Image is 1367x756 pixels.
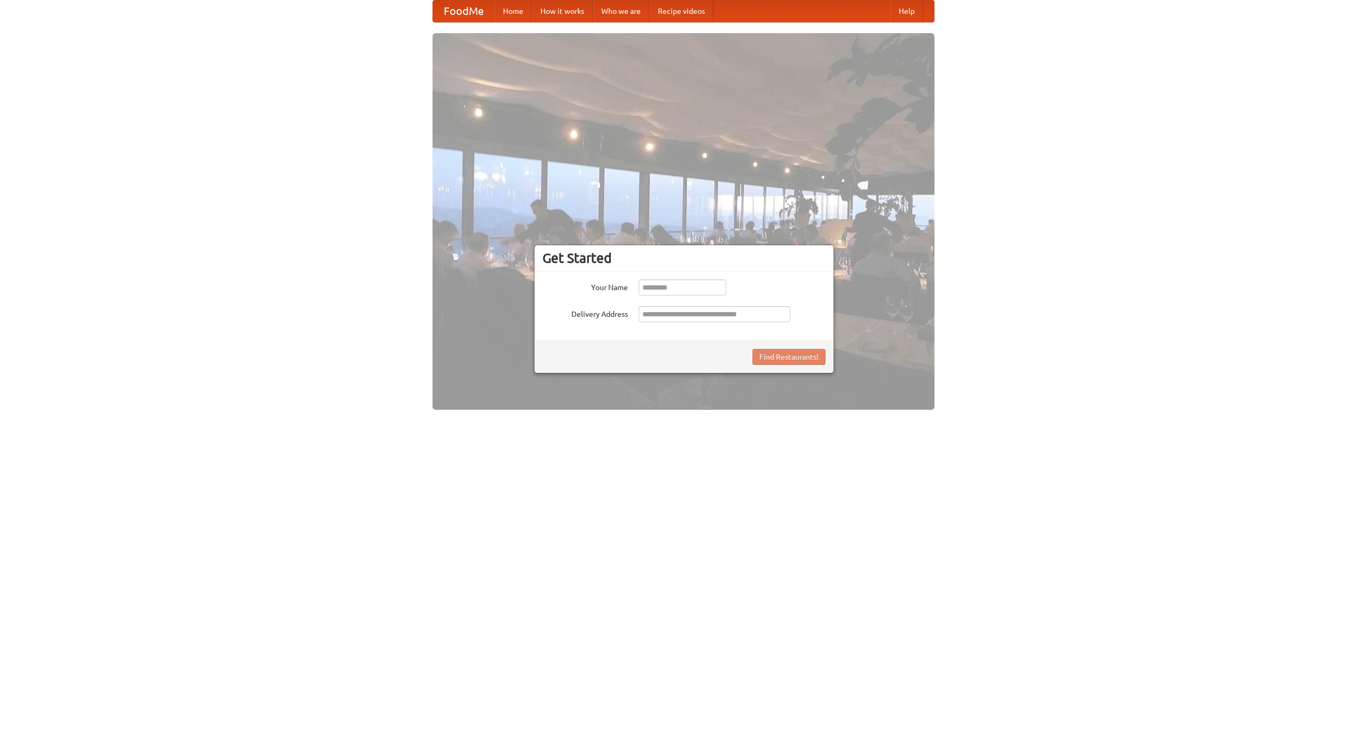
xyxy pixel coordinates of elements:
a: How it works [532,1,593,22]
label: Delivery Address [543,306,628,319]
a: Who we are [593,1,649,22]
button: Find Restaurants! [752,349,826,365]
label: Your Name [543,279,628,293]
a: FoodMe [433,1,494,22]
a: Help [890,1,923,22]
a: Recipe videos [649,1,713,22]
h3: Get Started [543,250,826,266]
a: Home [494,1,532,22]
